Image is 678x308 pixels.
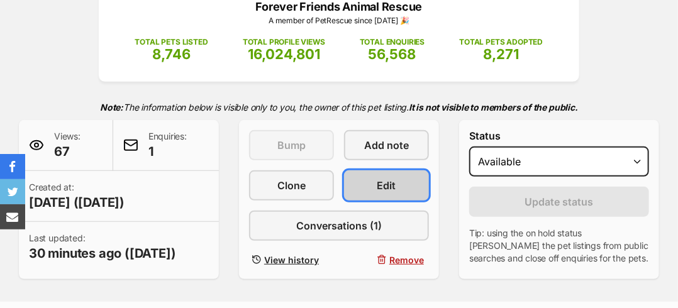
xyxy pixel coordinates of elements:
span: 67 [54,143,81,160]
p: Created at: [29,181,125,211]
span: Remove [389,253,424,267]
span: 8,271 [483,46,519,62]
p: Last updated: [29,232,176,262]
a: Add note [344,130,429,160]
p: TOTAL PETS ADOPTED [459,36,543,48]
span: Add note [364,138,409,153]
a: View history [249,251,334,269]
p: Enquiries: [148,130,187,160]
strong: Note: [100,102,123,113]
a: Edit [344,170,429,201]
span: Conversations (1) [296,218,382,233]
button: Bump [249,130,334,160]
strong: It is not visible to members of the public. [409,102,578,113]
span: 56,568 [369,46,416,62]
button: Update status [469,187,649,217]
p: The information below is visible only to you, the owner of this pet listing. [19,94,659,120]
button: Remove [344,251,429,269]
span: 1 [148,143,187,160]
span: Edit [377,178,396,193]
a: Clone [249,170,334,201]
span: Update status [525,194,594,209]
p: TOTAL PROFILE VIEWS [243,36,325,48]
a: Conversations (1) [249,211,429,241]
span: Clone [277,178,306,193]
p: TOTAL PETS LISTED [135,36,208,48]
p: Views: [54,130,81,160]
span: Bump [277,138,306,153]
p: A member of PetRescue since [DATE] 🎉 [118,15,560,26]
span: 30 minutes ago ([DATE]) [29,245,176,262]
span: [DATE] ([DATE]) [29,194,125,211]
p: Tip: using the on hold status [PERSON_NAME] the pet listings from public searches and close off e... [469,227,649,265]
span: View history [264,253,319,267]
p: TOTAL ENQUIRIES [360,36,425,48]
span: 16,024,801 [248,46,320,62]
label: Status [469,130,649,141]
span: 8,746 [152,46,191,62]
